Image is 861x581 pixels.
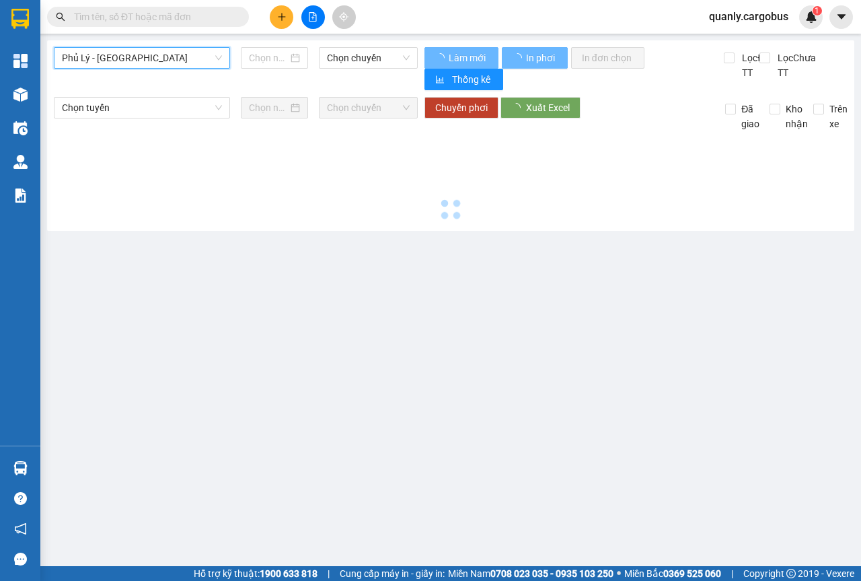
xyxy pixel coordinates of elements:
span: notification [14,522,27,535]
img: icon-new-feature [805,11,817,23]
span: | [731,566,733,581]
button: caret-down [829,5,853,29]
input: Chọn ngày [249,100,288,115]
button: Làm mới [424,47,498,69]
span: bar-chart [435,75,447,86]
span: loading [513,53,524,63]
span: Kho nhận [780,102,813,131]
span: file-add [308,12,317,22]
img: warehouse-icon [13,121,28,135]
button: In phơi [502,47,568,69]
span: Chọn chuyến [327,98,409,118]
span: quanly.cargobus [698,8,799,25]
span: loading [435,53,447,63]
span: 1 [815,6,819,15]
span: Phủ Lý - Hà Nội [62,48,222,68]
span: | [328,566,330,581]
span: Miền Nam [448,566,613,581]
span: ⚪️ [617,571,621,576]
span: Cung cấp máy in - giấy in: [340,566,445,581]
img: warehouse-icon [13,461,28,475]
span: Lọc Đã TT [737,50,772,80]
span: Miền Bắc [624,566,721,581]
img: warehouse-icon [13,155,28,169]
button: Xuất Excel [500,97,581,118]
span: Trên xe [824,102,853,131]
span: question-circle [14,492,27,505]
strong: 0369 525 060 [663,568,721,579]
input: Chọn ngày [249,50,288,65]
span: aim [339,12,348,22]
span: plus [277,12,287,22]
span: Chọn tuyến [62,98,222,118]
span: Lọc Chưa TT [772,50,818,80]
button: plus [270,5,293,29]
button: aim [332,5,356,29]
button: bar-chartThống kê [424,69,503,90]
strong: 0708 023 035 - 0935 103 250 [490,568,613,579]
sup: 1 [813,6,822,15]
button: In đơn chọn [571,47,644,69]
span: In phơi [526,50,557,65]
span: Làm mới [449,50,488,65]
button: Chuyển phơi [424,97,498,118]
span: message [14,553,27,566]
img: solution-icon [13,189,28,203]
img: logo-vxr [11,9,29,29]
span: caret-down [835,11,848,23]
img: warehouse-icon [13,88,28,102]
span: search [56,12,65,22]
span: Thống kê [452,72,492,87]
input: Tìm tên, số ĐT hoặc mã đơn [74,9,233,24]
span: Đã giao [736,102,765,131]
span: Hỗ trợ kỹ thuật: [194,566,317,581]
img: dashboard-icon [13,54,28,68]
strong: 1900 633 818 [260,568,317,579]
button: file-add [301,5,325,29]
span: Chọn chuyến [327,48,409,68]
span: copyright [786,569,796,578]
